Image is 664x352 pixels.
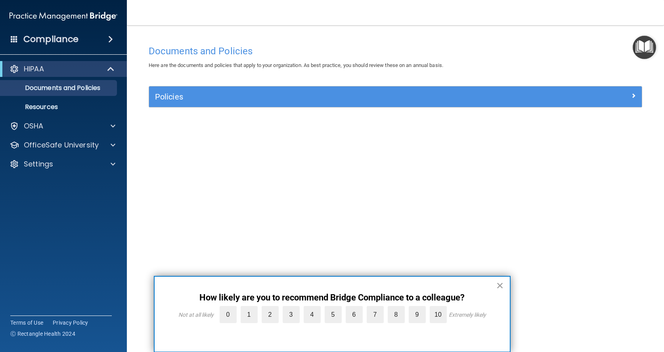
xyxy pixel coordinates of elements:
[149,62,443,68] span: Here are the documents and policies that apply to your organization. As best practice, you should...
[149,46,642,56] h4: Documents and Policies
[170,293,494,303] p: How likely are you to recommend Bridge Compliance to a colleague?
[283,306,300,323] label: 3
[5,103,113,111] p: Resources
[24,159,53,169] p: Settings
[24,140,99,150] p: OfficeSafe University
[633,36,656,59] button: Open Resource Center
[262,306,279,323] label: 2
[23,34,78,45] h4: Compliance
[10,330,75,338] span: Ⓒ Rectangle Health 2024
[367,306,384,323] label: 7
[409,306,426,323] label: 9
[220,306,237,323] label: 0
[24,64,44,74] p: HIPAA
[325,306,342,323] label: 5
[496,279,504,292] button: Close
[388,306,405,323] label: 8
[449,312,486,318] div: Extremely likely
[178,312,214,318] div: Not at all likely
[5,84,113,92] p: Documents and Policies
[241,306,258,323] label: 1
[24,121,44,131] p: OSHA
[10,319,43,327] a: Terms of Use
[155,92,513,101] h5: Policies
[346,306,363,323] label: 6
[10,8,117,24] img: PMB logo
[53,319,88,327] a: Privacy Policy
[304,306,321,323] label: 4
[430,306,447,323] label: 10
